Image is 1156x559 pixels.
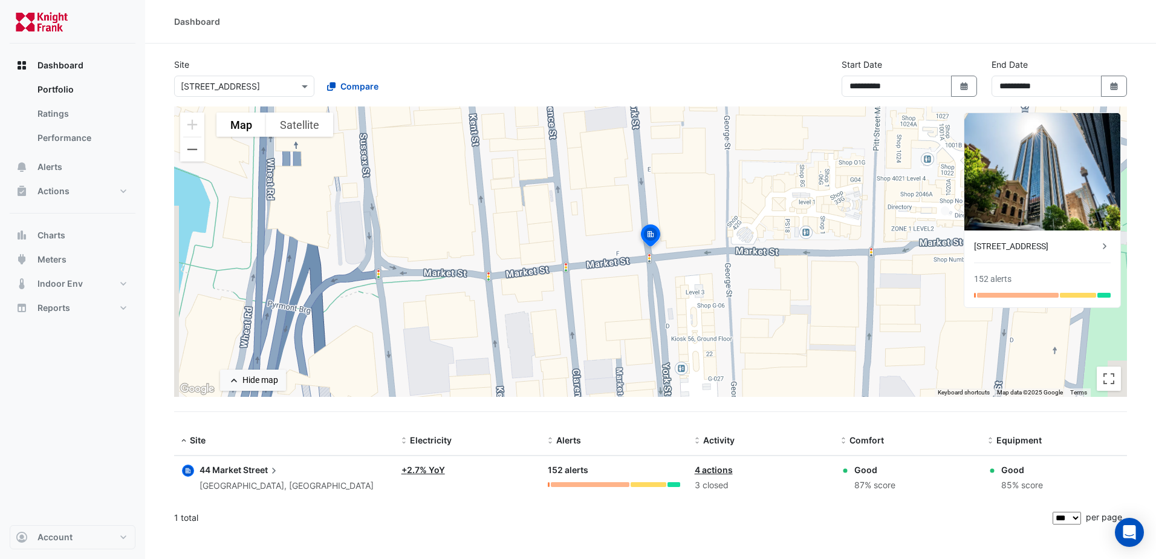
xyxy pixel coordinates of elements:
div: Hide map [242,374,278,387]
div: 85% score [1001,479,1043,492]
label: Site [174,58,189,71]
img: Company Logo [15,10,69,34]
span: Dashboard [37,59,83,71]
button: Toggle fullscreen view [1097,367,1121,391]
a: +2.7% YoY [401,465,445,475]
span: Indoor Env [37,278,83,290]
a: Terms (opens in new tab) [1070,389,1087,396]
span: Street [243,463,280,477]
fa-icon: Select Date [959,81,970,91]
app-icon: Alerts [16,161,28,173]
div: Good [854,463,895,476]
span: 44 Market [200,465,241,475]
span: Comfort [849,435,884,445]
div: 152 alerts [974,273,1011,286]
a: Portfolio [28,77,135,102]
button: Actions [10,179,135,203]
span: Map data ©2025 Google [997,389,1063,396]
app-icon: Meters [16,253,28,266]
span: Compare [340,80,378,93]
div: Good [1001,463,1043,476]
button: Hide map [220,370,286,391]
span: Site [190,435,206,445]
a: 4 actions [695,465,733,475]
button: Charts [10,223,135,247]
button: Show street map [216,113,266,137]
span: Reports [37,302,70,314]
button: Zoom out [180,137,204,162]
img: 44 Market Street [964,113,1120,230]
button: Alerts [10,155,135,179]
div: Open Intercom Messenger [1115,518,1144,547]
button: Show satellite imagery [266,113,333,137]
img: site-pin-selected.svg [637,223,664,252]
div: Dashboard [174,15,220,28]
span: Alerts [37,161,62,173]
div: Dashboard [10,77,135,155]
a: Open this area in Google Maps (opens a new window) [177,381,217,397]
app-icon: Indoor Env [16,278,28,290]
app-icon: Reports [16,302,28,314]
span: Account [37,531,73,543]
a: Performance [28,126,135,150]
fa-icon: Select Date [1109,81,1120,91]
app-icon: Dashboard [16,59,28,71]
div: 87% score [854,479,895,492]
span: Charts [37,229,65,241]
div: 1 total [174,503,1050,533]
button: Account [10,525,135,549]
span: Actions [37,185,70,197]
a: Ratings [28,102,135,126]
button: Indoor Env [10,272,135,296]
div: 3 closed [695,479,826,492]
span: Equipment [996,435,1042,445]
app-icon: Charts [16,229,28,241]
app-icon: Actions [16,185,28,197]
span: per page [1086,512,1122,522]
label: Start Date [842,58,882,71]
button: Reports [10,296,135,320]
div: 152 alerts [548,463,680,477]
span: Meters [37,253,67,266]
label: End Date [992,58,1028,71]
button: Meters [10,247,135,272]
span: Alerts [556,435,581,445]
button: Dashboard [10,53,135,77]
div: [STREET_ADDRESS] [974,240,1099,253]
span: Electricity [410,435,452,445]
img: Google [177,381,217,397]
div: [GEOGRAPHIC_DATA], [GEOGRAPHIC_DATA] [200,479,374,493]
button: Zoom in [180,113,204,137]
button: Keyboard shortcuts [938,388,990,397]
span: Activity [703,435,735,445]
button: Compare [319,76,386,97]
